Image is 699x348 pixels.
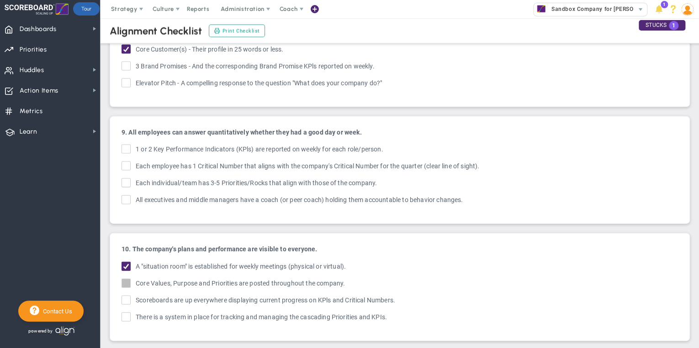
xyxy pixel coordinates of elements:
span: Print Checklist [222,27,260,35]
span: Learn [20,122,37,141]
span: 1 [669,21,678,30]
span: Core Values, Purpose and Priorities are posted throughout the company. [136,279,345,289]
span: Scoreboards are up everywhere displaying current progress on KPls and Critical Numbers. [136,296,395,306]
span: Metrics [20,102,43,121]
span: Administration [221,5,264,12]
span: Contact Us [39,308,72,315]
span: Strategy [111,5,138,12]
div: Powered by Align [18,324,112,338]
span: 1 [661,1,668,8]
h4: 10. The company's plans and performance are visible to everyone. [122,245,678,253]
span: Huddles [20,61,44,80]
img: 59594.Person.photo [681,3,694,16]
span: Priorities [20,40,47,59]
span: 1 or 2 Key Performance Indicators (KPls) are reported on weekly for each role/person. [136,145,383,155]
span: Sandbox Company for [PERSON_NAME] [547,3,659,15]
div: STUCKS [639,20,685,31]
span: Each individual/team has 3-5 Priorities/Rocks that align with those of the company. [136,178,377,189]
span: There is a system in place for tracking and managing the cascading Priorities and KPIs. [136,312,387,323]
span: Core Customer(s) - Their profile in 25 words or less. [136,45,283,55]
span: Dashboards [20,20,57,39]
span: Action Items [20,81,58,100]
span: A "situation room" is established for weekly meetings (physical or virtual). [136,262,346,272]
span: Coach [280,5,298,12]
span: Elevator Pitch - A compelling response to the question "What does your company do?" [136,78,382,89]
button: Print Checklist [209,25,265,37]
span: select [634,3,647,16]
span: All executives and middle managers have a coach (or peer coach) holding them accountable to behav... [136,195,463,206]
span: Each employee has 1 Critical Number that aligns with the company's Critical Number for the quarte... [136,161,479,172]
span: Culture [153,5,174,12]
div: Alignment Checklist [110,25,202,37]
img: 22339.Company.photo [535,3,547,15]
span: 3 Brand Promises - And the corresponding Brand Promise KPls reported on weekly. [136,62,375,72]
h4: 9. All employees can answer quantitatively whether they had a good day or week. [122,128,678,136]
